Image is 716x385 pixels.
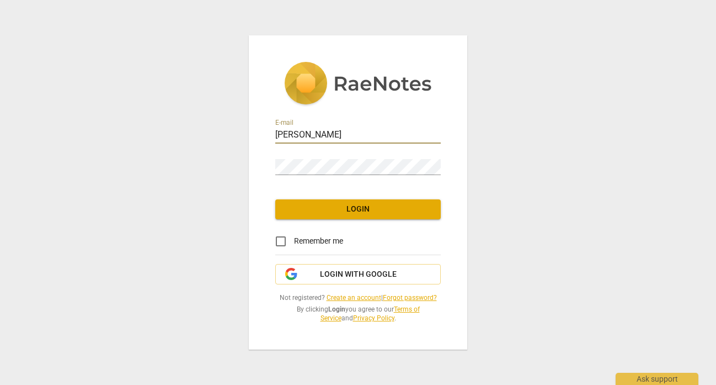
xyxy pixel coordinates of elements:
span: Not registered? | [275,293,441,303]
label: E-mail [275,119,293,126]
b: Login [328,305,345,313]
button: Login [275,199,441,219]
span: Login [284,204,432,215]
a: Forgot password? [383,294,437,302]
a: Terms of Service [320,305,420,323]
a: Create an account [327,294,381,302]
span: By clicking you agree to our and . [275,305,441,323]
img: 5ac2273c67554f335776073100b6d88f.svg [284,62,432,107]
a: Privacy Policy [353,314,394,322]
span: Remember me [294,235,343,247]
span: Login with Google [320,269,397,280]
div: Ask support [616,373,698,385]
button: Login with Google [275,264,441,285]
